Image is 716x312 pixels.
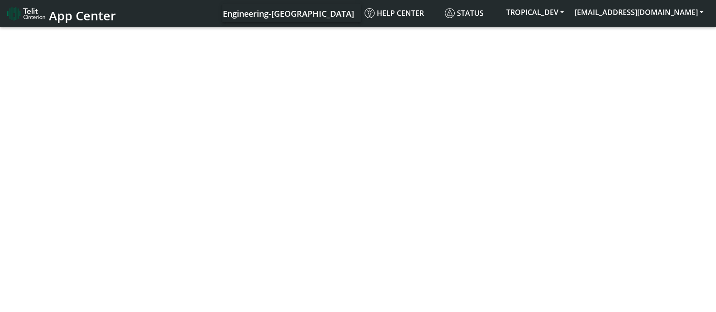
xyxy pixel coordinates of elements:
button: TROPICAL_DEV [501,4,569,20]
img: logo-telit-cinterion-gw-new.png [7,6,45,21]
span: App Center [49,7,116,24]
a: Your current platform instance [222,4,354,22]
span: Help center [365,8,424,18]
a: App Center [7,4,115,23]
a: Status [441,4,501,22]
span: Status [445,8,484,18]
a: Help center [361,4,441,22]
img: status.svg [445,8,455,18]
button: [EMAIL_ADDRESS][DOMAIN_NAME] [569,4,709,20]
img: knowledge.svg [365,8,375,18]
span: Engineering-[GEOGRAPHIC_DATA] [223,8,354,19]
